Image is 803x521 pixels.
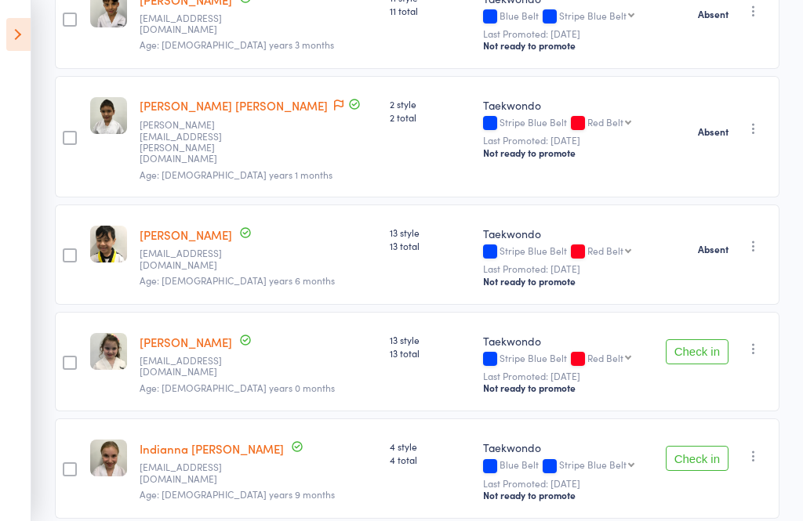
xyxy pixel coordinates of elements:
[140,273,335,287] span: Age: [DEMOGRAPHIC_DATA] years 6 months
[140,119,242,165] small: karen.daisley@opalanz.com
[483,135,645,146] small: Last Promoted: [DATE]
[390,4,471,17] span: 11 total
[140,13,242,35] small: Appathuraiamanda@gmail.com
[390,346,471,360] span: 13 total
[390,97,471,110] span: 2 style
[698,125,729,138] strong: Absent
[483,440,645,455] div: Taekwondo
[90,440,127,476] img: image1715756642.png
[483,97,645,113] div: Taekwondo
[90,226,127,262] img: image1639177040.png
[140,461,242,484] small: leahmchugh81@gmail.com
[390,453,471,466] span: 4 total
[390,110,471,124] span: 2 total
[483,245,645,259] div: Stripe Blue Belt
[140,355,242,378] small: georgeiliopulos@hotmail.com
[390,226,471,239] span: 13 style
[483,28,645,39] small: Last Promoted: [DATE]
[483,275,645,288] div: Not ready to promote
[483,478,645,489] small: Last Promoted: [DATE]
[666,339,729,364] button: Check in
[390,440,471,453] span: 4 style
[666,446,729,471] button: Check in
[90,333,127,370] img: image1637731518.png
[140,381,335,394] span: Age: [DEMOGRAPHIC_DATA] years 0 months
[140,97,328,114] a: [PERSON_NAME] [PERSON_NAME]
[483,371,645,382] small: Last Promoted: [DATE]
[483,459,645,472] div: Blue Belt
[587,353,623,363] div: Red Belt
[483,263,645,274] small: Last Promoted: [DATE]
[140,38,334,51] span: Age: [DEMOGRAPHIC_DATA] years 3 months
[390,333,471,346] span: 13 style
[140,334,232,350] a: [PERSON_NAME]
[587,117,623,127] div: Red Belt
[483,117,645,130] div: Stripe Blue Belt
[483,333,645,349] div: Taekwondo
[483,382,645,394] div: Not ready to promote
[483,39,645,52] div: Not ready to promote
[698,8,729,20] strong: Absent
[140,168,332,181] span: Age: [DEMOGRAPHIC_DATA] years 1 months
[390,239,471,252] span: 13 total
[90,97,127,134] img: image1709334148.png
[140,440,284,457] a: Indianna [PERSON_NAME]
[483,10,645,24] div: Blue Belt
[559,10,627,20] div: Stripe Blue Belt
[483,147,645,159] div: Not ready to promote
[559,459,627,469] div: Stripe Blue Belt
[140,248,242,270] small: shazsmaq@gmail.com
[698,243,729,255] strong: Absent
[483,489,645,501] div: Not ready to promote
[483,226,645,241] div: Taekwondo
[140,226,232,243] a: [PERSON_NAME]
[587,245,623,255] div: Red Belt
[483,353,645,366] div: Stripe Blue Belt
[140,487,335,501] span: Age: [DEMOGRAPHIC_DATA] years 9 months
